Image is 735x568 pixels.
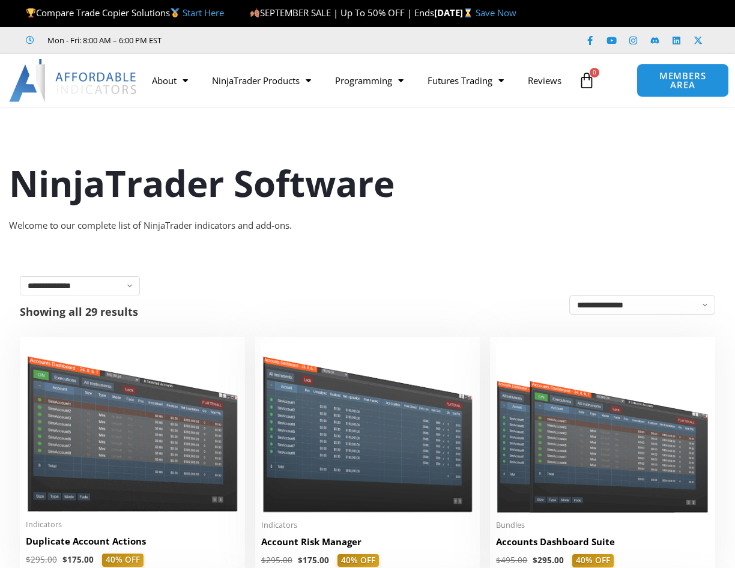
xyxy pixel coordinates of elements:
span: SEPTEMBER SALE | Up To 50% OFF | Ends [250,7,434,19]
span: Mon - Fri: 8:00 AM – 6:00 PM EST [44,33,162,47]
img: 🍂 [250,8,259,17]
a: Futures Trading [416,67,516,94]
a: Programming [323,67,416,94]
a: Start Here [183,7,224,19]
span: $ [298,555,303,566]
span: 40% OFF [337,554,379,567]
a: 0 [560,63,613,98]
strong: [DATE] [434,7,476,19]
img: Account Risk Manager [261,343,474,512]
h2: Account Risk Manager [261,536,474,548]
span: 40% OFF [102,554,144,567]
span: 40% OFF [572,554,614,567]
iframe: Customer reviews powered by Trustpilot [178,34,358,46]
span: MEMBERS AREA [649,71,716,89]
span: Compare Trade Copier Solutions [26,7,224,19]
span: $ [26,554,31,565]
bdi: 175.00 [62,554,94,565]
bdi: 175.00 [298,555,329,566]
span: $ [496,555,501,566]
img: 🏆 [26,8,35,17]
select: Shop order [569,295,715,315]
a: About [140,67,200,94]
img: ⌛ [464,8,473,17]
p: Showing all 29 results [20,306,138,317]
div: Welcome to our complete list of NinjaTrader indicators and add-ons. [9,217,726,234]
a: Save Now [476,7,516,19]
img: Accounts Dashboard Suite [496,343,709,513]
img: Duplicate Account Actions [26,343,239,512]
bdi: 295.00 [533,555,564,566]
a: Duplicate Account Actions [26,535,239,554]
img: 🥇 [171,8,180,17]
a: NinjaTrader Products [200,67,323,94]
bdi: 295.00 [261,555,292,566]
a: Accounts Dashboard Suite [496,536,709,554]
span: Indicators [26,519,239,530]
span: Bundles [496,520,709,530]
span: Indicators [261,520,474,530]
a: Account Risk Manager [261,536,474,554]
nav: Menu [140,67,573,94]
bdi: 295.00 [26,554,57,565]
span: $ [261,555,266,566]
h1: NinjaTrader Software [9,158,726,208]
h2: Duplicate Account Actions [26,535,239,548]
span: 0 [590,68,599,77]
a: Reviews [516,67,573,94]
bdi: 495.00 [496,555,527,566]
span: $ [533,555,537,566]
a: MEMBERS AREA [637,64,729,97]
span: $ [62,554,67,565]
img: LogoAI | Affordable Indicators – NinjaTrader [9,59,138,102]
h2: Accounts Dashboard Suite [496,536,709,548]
